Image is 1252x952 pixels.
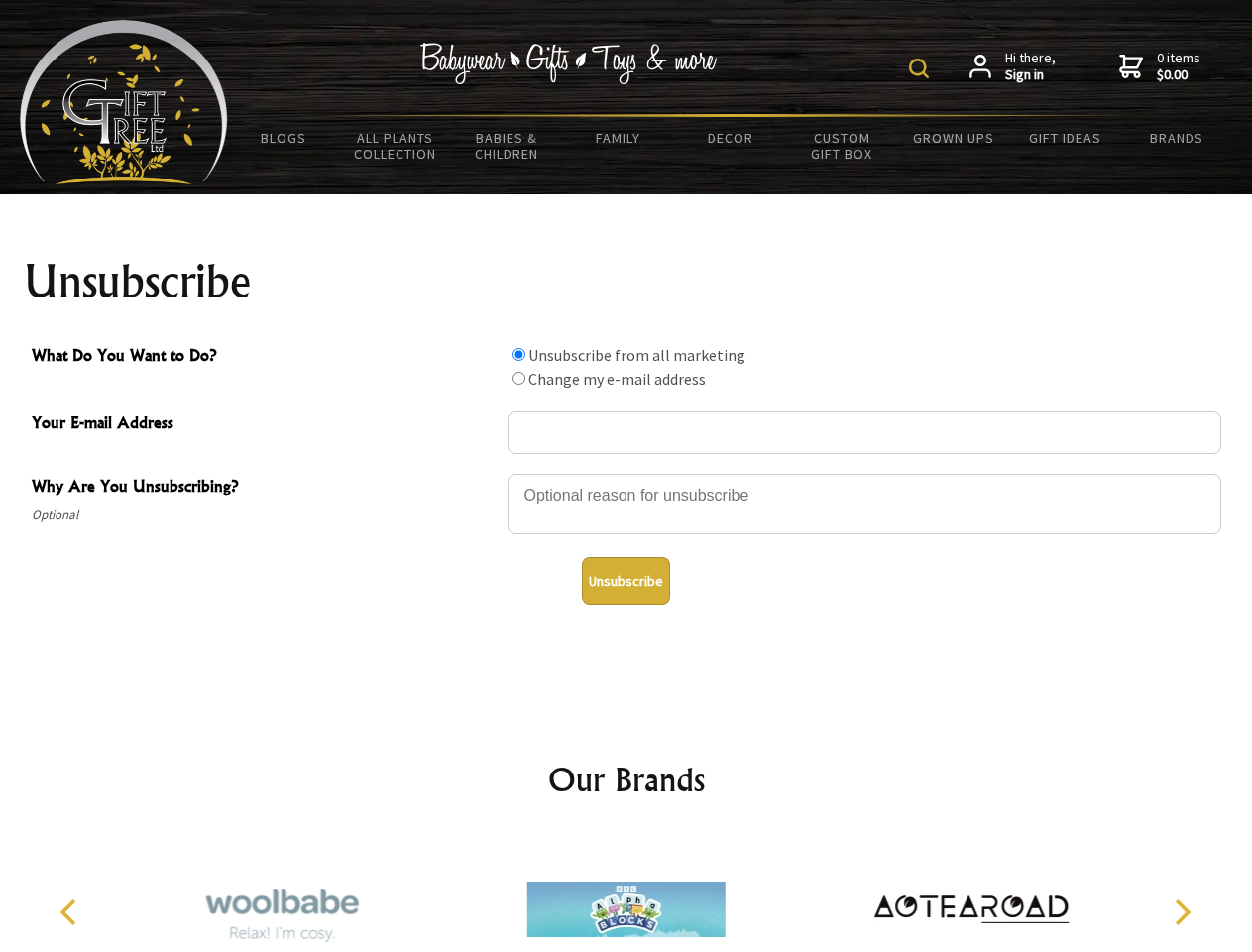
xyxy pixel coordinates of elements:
[508,411,1221,454] input: Your E-mail Address
[563,117,675,159] a: Family
[1121,117,1233,159] a: Brands
[909,59,929,78] img: product search
[420,43,718,84] img: Babywear - Gifts - Toys & more
[1119,50,1200,84] a: 0 items$0.00
[582,557,670,605] button: Unsubscribe
[32,343,498,372] span: What Do You Want to Do?
[24,258,1229,305] h1: Unsubscribe
[50,891,93,934] button: Previous
[32,503,498,527] span: Optional
[1157,66,1200,84] strong: $0.00
[32,411,498,439] span: Your E-mail Address
[1160,891,1203,934] button: Next
[786,117,898,175] a: Custom Gift Box
[508,474,1221,534] textarea: Why Are You Unsubscribing?
[1005,66,1056,84] strong: Sign in
[969,50,1056,84] a: Hi there,Sign in
[1005,50,1056,84] span: Hi there,
[1157,49,1200,84] span: 0 items
[897,117,1009,159] a: Grown Ups
[32,474,498,503] span: Why Are You Unsubscribing?
[512,372,525,385] input: What Do You Want to Do?
[40,756,1213,803] h2: Our Brands
[340,117,452,175] a: All Plants Collection
[528,369,706,389] label: Change my e-mail address
[512,348,525,361] input: What Do You Want to Do?
[528,345,745,365] label: Unsubscribe from all marketing
[1009,117,1121,159] a: Gift Ideas
[451,117,563,175] a: Babies & Children
[228,117,340,159] a: BLOGS
[674,117,786,159] a: Decor
[20,20,228,184] img: Babyware - Gifts - Toys and more...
